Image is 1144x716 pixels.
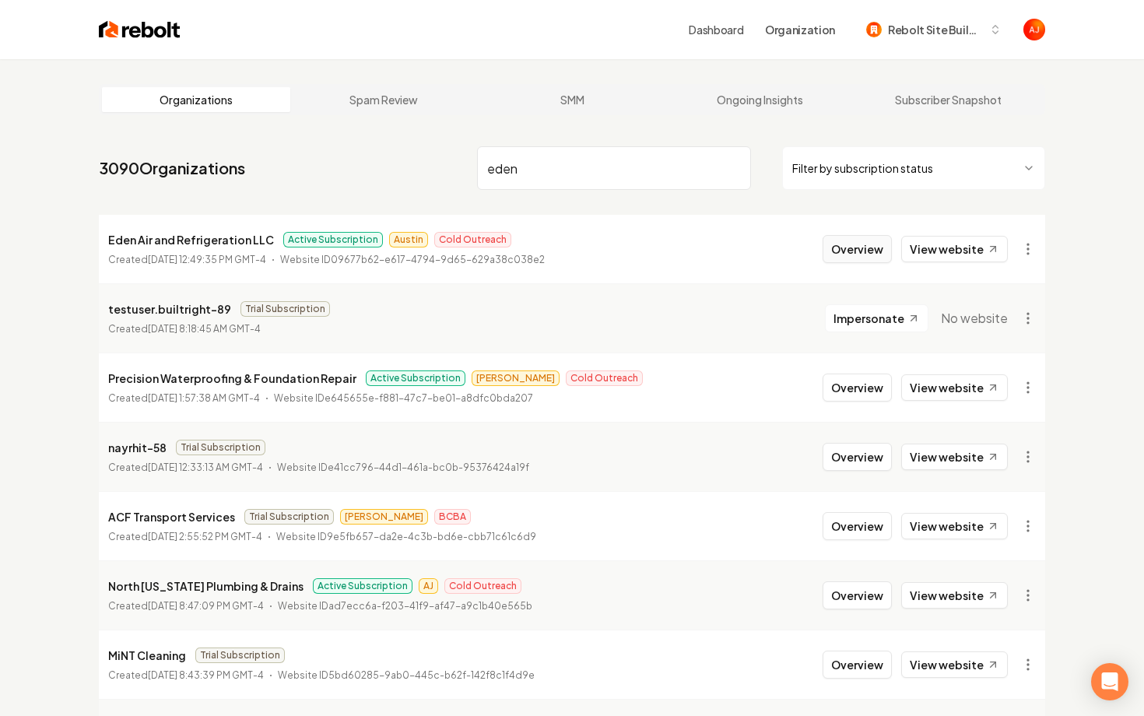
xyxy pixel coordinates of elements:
img: Rebolt Logo [99,19,181,40]
p: ACF Transport Services [108,507,235,526]
span: Trial Subscription [244,509,334,525]
a: Dashboard [689,22,743,37]
time: [DATE] 8:47:09 PM GMT-4 [148,600,264,612]
input: Search by name or ID [477,146,751,190]
a: View website [901,374,1008,401]
button: Overview [823,512,892,540]
p: Created [108,391,260,406]
p: nayrhit-58 [108,438,167,457]
a: View website [901,236,1008,262]
p: Created [108,598,264,614]
a: View website [901,582,1008,609]
span: Rebolt Site Builder [888,22,983,38]
p: North [US_STATE] Plumbing & Drains [108,577,304,595]
p: Created [108,321,261,337]
button: Overview [823,651,892,679]
p: Website ID e645655e-f881-47c7-be01-a8dfc0bda207 [274,391,533,406]
a: 3090Organizations [99,157,245,179]
p: Website ID 09677b62-e617-4794-9d65-629a38c038e2 [280,252,545,268]
div: Open Intercom Messenger [1091,663,1128,700]
button: Impersonate [825,304,928,332]
span: Active Subscription [283,232,383,247]
a: Spam Review [290,87,479,112]
time: [DATE] 8:18:45 AM GMT-4 [148,323,261,335]
span: Active Subscription [313,578,412,594]
p: Eden Air and Refrigeration LLC [108,230,274,249]
button: Overview [823,581,892,609]
time: [DATE] 2:55:52 PM GMT-4 [148,531,262,542]
p: testuser.builtright-89 [108,300,231,318]
a: View website [901,651,1008,678]
button: Organization [756,16,844,44]
span: Active Subscription [366,370,465,386]
span: AJ [419,578,438,594]
button: Overview [823,443,892,471]
p: Precision Waterproofing & Foundation Repair [108,369,356,388]
time: [DATE] 8:43:39 PM GMT-4 [148,669,264,681]
span: Cold Outreach [566,370,643,386]
p: Created [108,668,264,683]
p: Created [108,460,263,476]
a: Subscriber Snapshot [854,87,1042,112]
p: Website ID e41cc796-44d1-461a-bc0b-95376424a19f [277,460,529,476]
p: MiNT Cleaning [108,646,186,665]
p: Created [108,529,262,545]
time: [DATE] 1:57:38 AM GMT-4 [148,392,260,404]
img: Rebolt Site Builder [866,22,882,37]
p: Website ID 5bd60285-9ab0-445c-b62f-142f8c1f4d9e [278,668,535,683]
p: Website ID 9e5fb657-da2e-4c3b-bd6e-cbb71c61c6d9 [276,529,536,545]
button: Overview [823,235,892,263]
p: Created [108,252,266,268]
span: Cold Outreach [444,578,521,594]
time: [DATE] 12:49:35 PM GMT-4 [148,254,266,265]
span: Impersonate [833,311,904,326]
a: SMM [478,87,666,112]
button: Overview [823,374,892,402]
p: Website ID ad7ecc6a-f203-41f9-af47-a9c1b40e565b [278,598,532,614]
span: BCBA [434,509,471,525]
button: Open user button [1023,19,1045,40]
span: Trial Subscription [195,648,285,663]
span: No website [941,309,1008,328]
span: [PERSON_NAME] [472,370,560,386]
span: [PERSON_NAME] [340,509,428,525]
a: View website [901,513,1008,539]
span: Trial Subscription [176,440,265,455]
time: [DATE] 12:33:13 AM GMT-4 [148,462,263,473]
span: Austin [389,232,428,247]
span: Trial Subscription [240,301,330,317]
a: View website [901,444,1008,470]
img: Austin Jellison [1023,19,1045,40]
a: Ongoing Insights [666,87,854,112]
span: Cold Outreach [434,232,511,247]
a: Organizations [102,87,290,112]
